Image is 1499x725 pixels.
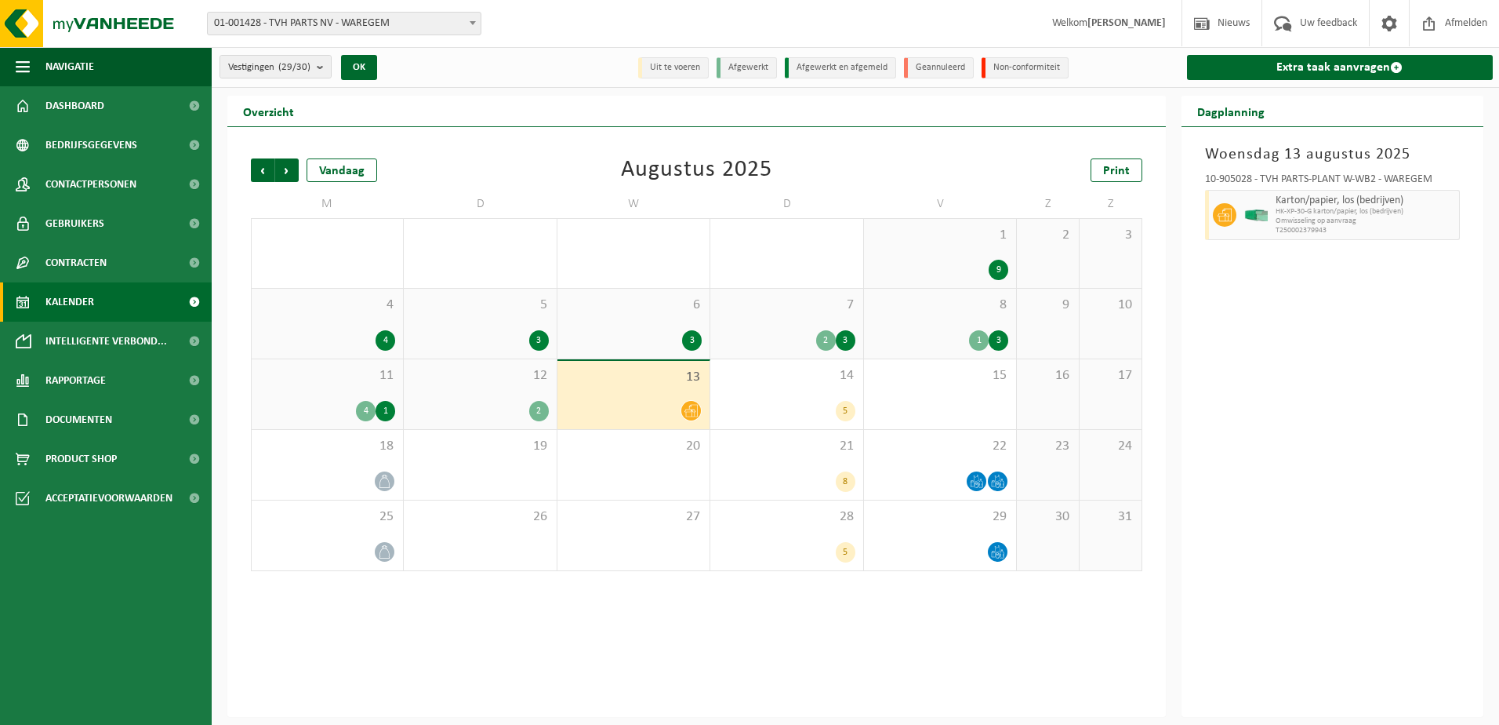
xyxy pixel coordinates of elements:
div: 1 [376,401,395,421]
div: 3 [682,330,702,351]
span: Bedrijfsgegevens [45,126,137,165]
td: Z [1017,190,1080,218]
div: 10-905028 - TVH PARTS-PLANT W-WB2 - WAREGEM [1205,174,1461,190]
div: 1 [969,330,989,351]
span: 20 [565,438,702,455]
span: Navigatie [45,47,94,86]
td: W [557,190,710,218]
span: 01-001428 - TVH PARTS NV - WAREGEM [207,12,481,35]
td: M [251,190,404,218]
span: 8 [872,297,1008,314]
td: V [864,190,1017,218]
span: 30 [1025,508,1071,526]
span: 24 [1087,438,1134,455]
span: 19 [412,438,548,455]
div: 4 [376,330,395,351]
span: Print [1103,165,1130,177]
span: 6 [565,297,702,314]
td: D [710,190,863,218]
span: Kalender [45,282,94,322]
span: 4 [260,297,395,314]
span: 29 [872,508,1008,526]
li: Uit te voeren [638,57,709,78]
h2: Dagplanning [1181,96,1280,126]
a: Extra taak aanvragen [1187,55,1494,80]
span: 1 [872,227,1008,244]
span: Volgende [275,158,299,182]
span: 26 [412,508,548,526]
span: Contracten [45,243,107,282]
span: 25 [260,508,395,526]
div: 3 [836,330,855,351]
span: Documenten [45,400,112,439]
span: 13 [565,369,702,386]
div: 9 [989,260,1008,280]
span: 21 [718,438,855,455]
div: 8 [836,472,855,492]
div: 2 [529,401,549,421]
span: Dashboard [45,86,104,126]
div: 5 [836,542,855,563]
span: 10 [1087,297,1134,314]
span: 16 [1025,367,1071,384]
span: 9 [1025,297,1071,314]
li: Afgewerkt [717,57,777,78]
li: Non-conformiteit [982,57,1069,78]
li: Afgewerkt en afgemeld [785,57,896,78]
span: 31 [1087,508,1134,526]
div: Augustus 2025 [621,158,772,182]
span: Omwisseling op aanvraag [1276,217,1456,226]
h2: Overzicht [227,96,310,126]
span: 14 [718,367,855,384]
span: 27 [565,508,702,526]
span: Karton/papier, los (bedrijven) [1276,195,1456,207]
span: 22 [872,438,1008,455]
div: 5 [836,401,855,421]
span: 01-001428 - TVH PARTS NV - WAREGEM [208,13,481,35]
span: Vestigingen [228,56,310,79]
span: 23 [1025,438,1071,455]
span: 2 [1025,227,1071,244]
span: Acceptatievoorwaarden [45,479,172,518]
div: 3 [989,330,1008,351]
h3: Woensdag 13 augustus 2025 [1205,143,1461,166]
span: Product Shop [45,439,117,479]
div: 4 [356,401,376,421]
div: 2 [816,330,836,351]
span: 7 [718,297,855,314]
span: Rapportage [45,361,106,400]
strong: [PERSON_NAME] [1087,17,1166,29]
span: Contactpersonen [45,165,136,204]
span: 3 [1087,227,1134,244]
span: 28 [718,508,855,526]
td: Z [1080,190,1142,218]
button: OK [341,55,377,80]
span: 11 [260,367,395,384]
span: 17 [1087,367,1134,384]
li: Geannuleerd [904,57,974,78]
td: D [404,190,557,218]
div: Vandaag [307,158,377,182]
span: 5 [412,297,548,314]
span: 18 [260,438,395,455]
img: HK-XP-30-GN-00 [1244,209,1268,221]
span: 15 [872,367,1008,384]
div: 3 [529,330,549,351]
button: Vestigingen(29/30) [220,55,332,78]
span: Gebruikers [45,204,104,243]
count: (29/30) [278,62,310,72]
span: 12 [412,367,548,384]
span: T250002379943 [1276,226,1456,235]
span: Vorige [251,158,274,182]
span: Intelligente verbond... [45,322,167,361]
a: Print [1091,158,1142,182]
span: HK-XP-30-G karton/papier, los (bedrijven) [1276,207,1456,217]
